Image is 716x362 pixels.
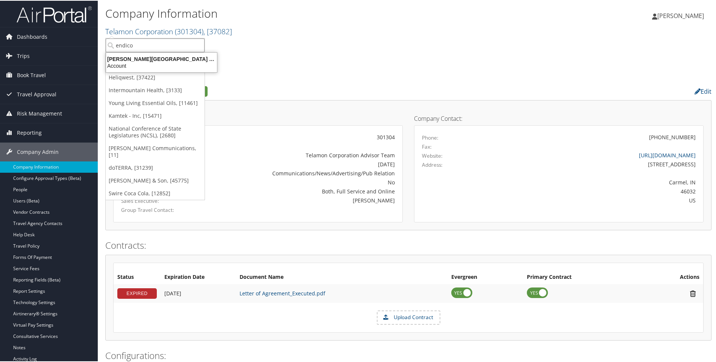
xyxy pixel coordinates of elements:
[17,5,92,23] img: airportal-logo.png
[422,133,438,141] label: Phone:
[652,4,711,26] a: [PERSON_NAME]
[523,270,642,283] th: Primary Contract
[17,46,30,65] span: Trips
[102,62,221,68] div: Account
[117,287,157,298] div: EXPIRED
[378,310,440,323] label: Upload Contract
[216,132,395,140] div: 301304
[216,151,395,158] div: Telamon Corporation Advisor Team
[240,289,325,296] a: Letter of Agreement_Executed.pdf
[493,160,696,167] div: [STREET_ADDRESS]
[105,348,711,361] h2: Configurations:
[639,151,696,158] a: [URL][DOMAIN_NAME]
[105,26,232,36] a: Telamon Corporation
[422,142,432,150] label: Fax:
[17,65,46,84] span: Book Travel
[447,270,523,283] th: Evergreen
[102,55,221,62] div: [PERSON_NAME][GEOGRAPHIC_DATA] (301387), [37423]
[106,161,205,173] a: doTERRA, [31239]
[216,187,395,195] div: Both, Full Service and Online
[17,103,62,122] span: Risk Management
[105,238,711,251] h2: Contracts:
[106,122,205,141] a: National Conference of State Legislatures (NCSL), [2680]
[114,270,161,283] th: Status
[17,84,56,103] span: Travel Approval
[106,70,205,83] a: Heliqwest, [37422]
[203,26,232,36] span: , [ 37082 ]
[649,132,696,140] div: [PHONE_NUMBER]
[106,96,205,109] a: Young Living Essential Oils, [11461]
[657,11,704,19] span: [PERSON_NAME]
[642,270,703,283] th: Actions
[236,270,447,283] th: Document Name
[216,196,395,204] div: [PERSON_NAME]
[422,160,443,168] label: Address:
[106,186,205,199] a: Swire Coca Cola, [12852]
[216,160,395,167] div: [DATE]
[17,142,59,161] span: Company Admin
[121,196,205,204] label: Sales Executive:
[175,26,203,36] span: ( 301304 )
[164,289,232,296] div: Add/Edit Date
[105,84,506,97] h2: Company Profile:
[164,289,181,296] span: [DATE]
[422,151,443,159] label: Website:
[106,83,205,96] a: Intermountain Health, [3133]
[106,173,205,186] a: [PERSON_NAME] & Son, [45775]
[106,109,205,122] a: Kamtek - Inc, [15471]
[17,123,42,141] span: Reporting
[493,196,696,204] div: US
[106,38,205,52] input: Search Accounts
[493,178,696,186] div: Carmel, IN
[121,205,205,213] label: Group Travel Contact:
[216,178,395,186] div: No
[17,27,47,46] span: Dashboards
[216,169,395,176] div: Communications/News/Advertising/Pub Relation
[106,141,205,161] a: [PERSON_NAME] Communications, [11]
[493,187,696,195] div: 46032
[161,270,236,283] th: Expiration Date
[695,87,711,95] a: Edit
[686,289,699,297] i: Remove Contract
[105,5,510,21] h1: Company Information
[414,115,704,121] h4: Company Contact:
[113,115,403,121] h4: Account Details:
